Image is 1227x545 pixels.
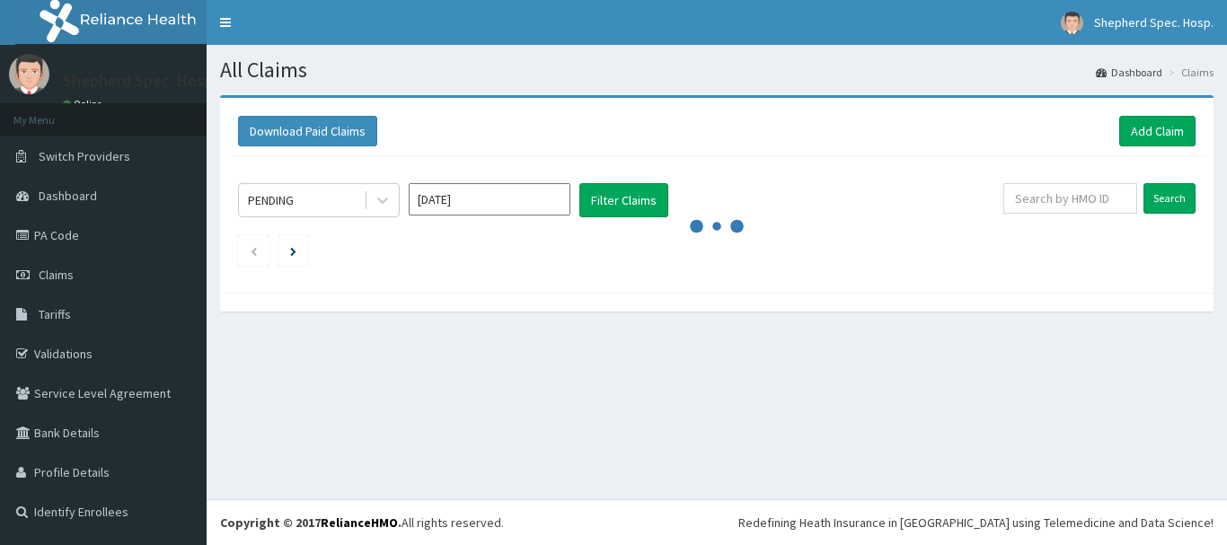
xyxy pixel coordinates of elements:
[9,54,49,94] img: User Image
[290,242,296,259] a: Next page
[409,183,570,215] input: Select Month and Year
[207,499,1227,545] footer: All rights reserved.
[238,116,377,146] button: Download Paid Claims
[1143,183,1196,214] input: Search
[1119,116,1196,146] a: Add Claim
[39,306,71,322] span: Tariffs
[321,514,398,531] a: RelianceHMO
[248,191,294,209] div: PENDING
[39,148,130,164] span: Switch Providers
[63,73,216,89] p: Shepherd Spec. Hosp.
[39,267,74,283] span: Claims
[63,98,106,110] a: Online
[250,242,258,259] a: Previous page
[1096,65,1162,80] a: Dashboard
[579,183,668,217] button: Filter Claims
[220,514,402,531] strong: Copyright © 2017 .
[738,514,1214,532] div: Redefining Heath Insurance in [GEOGRAPHIC_DATA] using Telemedicine and Data Science!
[1164,65,1214,80] li: Claims
[1003,183,1137,214] input: Search by HMO ID
[1061,12,1083,34] img: User Image
[1094,14,1214,31] span: Shepherd Spec. Hosp.
[690,199,744,253] svg: audio-loading
[39,188,97,204] span: Dashboard
[220,58,1214,82] h1: All Claims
